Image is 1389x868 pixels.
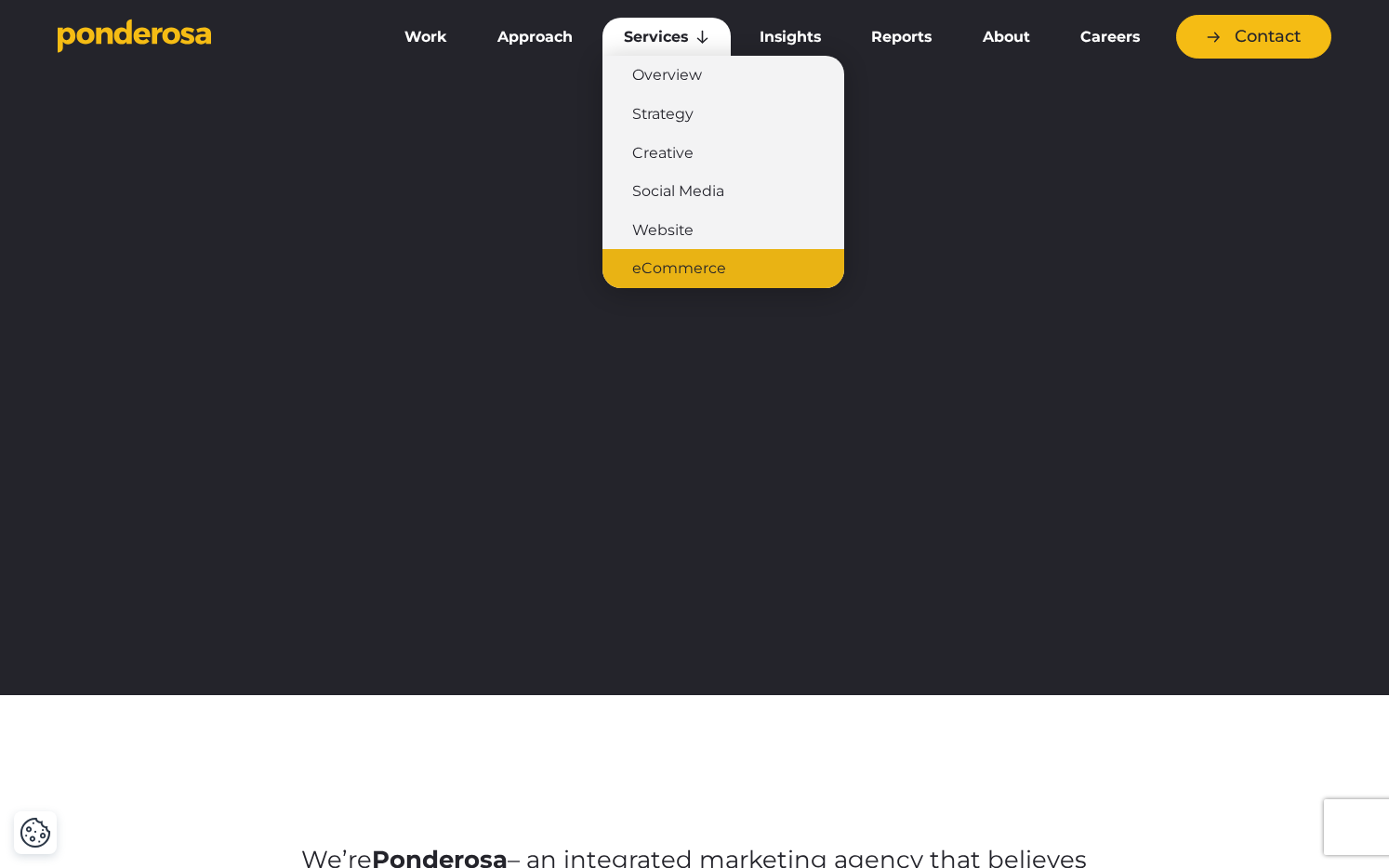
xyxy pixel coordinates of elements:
a: Go to homepage [58,19,355,56]
a: Strategy [602,95,844,134]
img: Revisit consent button [20,817,51,848]
a: Work [383,18,469,57]
a: Website [602,211,844,250]
a: Contact [1176,15,1331,59]
a: Approach [476,18,594,57]
button: Cookie Settings [20,817,51,848]
a: eCommerce [602,249,844,288]
a: Reports [850,18,953,57]
a: Careers [1059,18,1161,57]
a: Social Media [602,172,844,211]
a: Overview [602,56,844,95]
a: About [960,18,1051,57]
a: Insights [738,18,842,57]
a: Creative [602,134,844,173]
a: Services [602,18,731,57]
